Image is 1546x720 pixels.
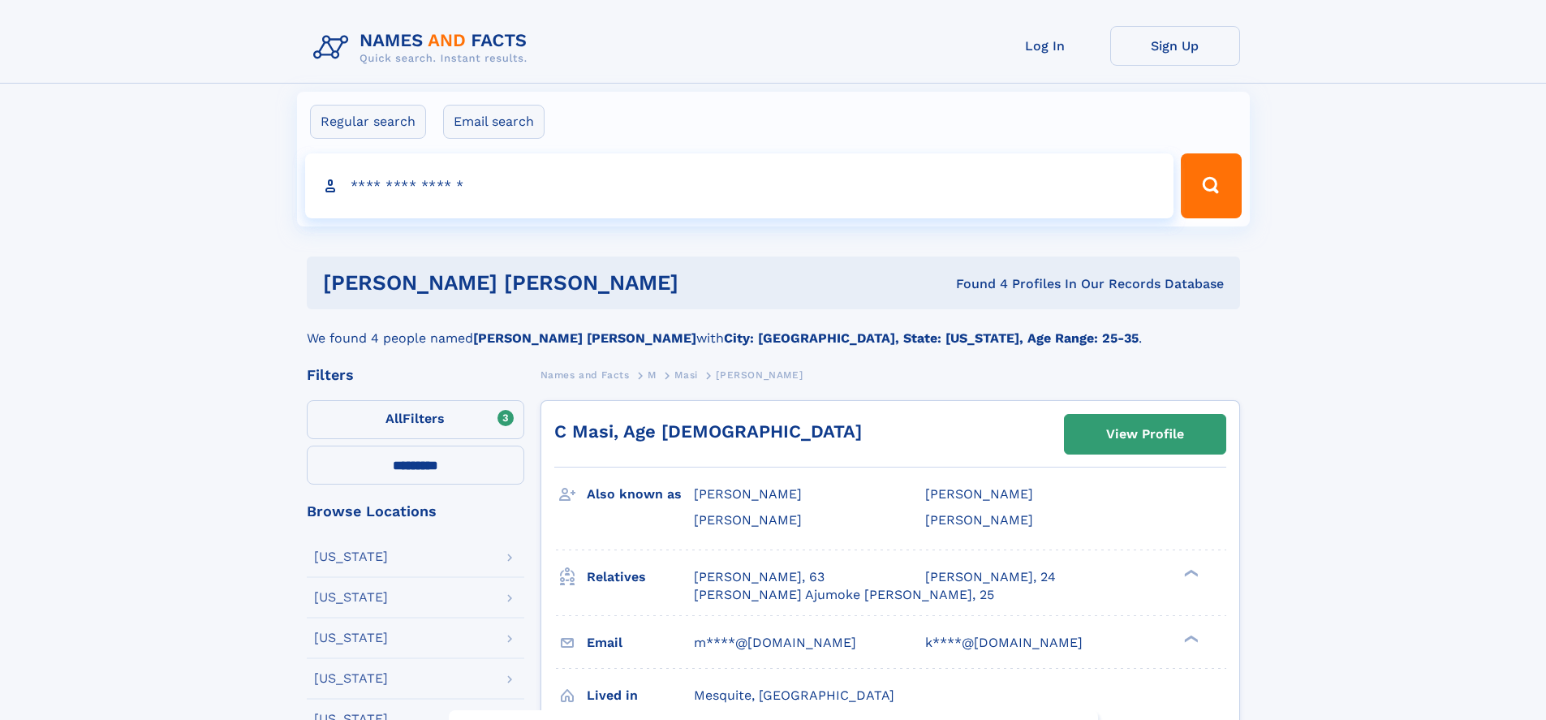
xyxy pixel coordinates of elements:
[925,486,1033,502] span: [PERSON_NAME]
[554,421,862,442] a: C Masi, Age [DEMOGRAPHIC_DATA]
[307,400,524,439] label: Filters
[314,550,388,563] div: [US_STATE]
[305,153,1174,218] input: search input
[314,591,388,604] div: [US_STATE]
[674,369,697,381] span: Masi
[694,512,802,528] span: [PERSON_NAME]
[1180,633,1199,644] div: ❯
[587,563,694,591] h3: Relatives
[694,486,802,502] span: [PERSON_NAME]
[716,369,803,381] span: [PERSON_NAME]
[314,632,388,645] div: [US_STATE]
[307,26,540,70] img: Logo Names and Facts
[674,364,697,385] a: Masi
[540,364,630,385] a: Names and Facts
[314,672,388,685] div: [US_STATE]
[648,369,657,381] span: M
[925,512,1033,528] span: [PERSON_NAME]
[694,688,894,703] span: Mesquite, [GEOGRAPHIC_DATA]
[587,629,694,657] h3: Email
[1065,415,1225,454] a: View Profile
[925,568,1056,586] a: [PERSON_NAME], 24
[323,273,817,293] h1: [PERSON_NAME] [PERSON_NAME]
[980,26,1110,66] a: Log In
[310,105,426,139] label: Regular search
[1110,26,1240,66] a: Sign Up
[648,364,657,385] a: M
[587,481,694,508] h3: Also known as
[443,105,545,139] label: Email search
[385,411,403,426] span: All
[1181,153,1241,218] button: Search Button
[1180,567,1199,578] div: ❯
[307,504,524,519] div: Browse Locations
[817,275,1224,293] div: Found 4 Profiles In Our Records Database
[694,586,994,604] a: [PERSON_NAME] Ajumoke [PERSON_NAME], 25
[307,309,1240,348] div: We found 4 people named with .
[724,330,1139,346] b: City: [GEOGRAPHIC_DATA], State: [US_STATE], Age Range: 25-35
[694,568,825,586] a: [PERSON_NAME], 63
[473,330,696,346] b: [PERSON_NAME] [PERSON_NAME]
[587,682,694,709] h3: Lived in
[307,368,524,382] div: Filters
[1106,416,1184,453] div: View Profile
